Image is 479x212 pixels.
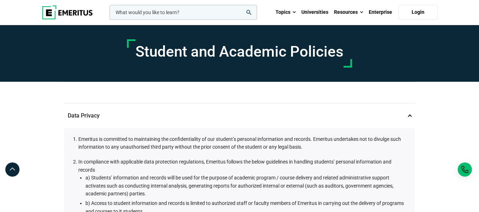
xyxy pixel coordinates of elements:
[64,103,415,128] p: Data Privacy
[78,135,408,151] li: Emeritus is committed to maintaining the confidentiality of our student’s personal information an...
[110,5,257,20] input: woocommerce-product-search-field-0
[399,5,438,20] a: Login
[135,43,344,61] h1: Student and Academic Policies
[85,174,408,197] li: a) Students’ information and records will be used for the purpose of academic program / course de...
